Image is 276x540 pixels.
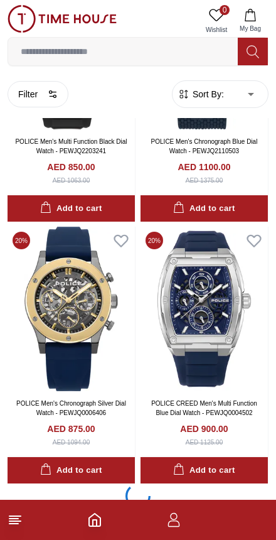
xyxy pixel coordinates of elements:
[180,423,228,435] h4: AED 900.00
[201,5,232,37] a: 0Wishlist
[87,512,102,527] a: Home
[40,202,102,216] div: Add to cart
[13,232,30,249] span: 20 %
[47,161,95,173] h4: AED 850.00
[220,5,230,15] span: 0
[232,5,268,37] button: My Bag
[47,423,95,435] h4: AED 875.00
[186,438,223,447] div: AED 1125.00
[178,88,224,100] button: Sort By:
[186,176,223,185] div: AED 1375.00
[53,176,90,185] div: AED 1063.00
[15,138,127,154] a: POLICE Men's Multi Function Black Dial Watch - PEWJQ2203241
[8,457,135,484] button: Add to cart
[8,5,117,33] img: ...
[16,400,126,416] a: POLICE Men's Chronograph Silver Dial Watch - PEWJQ0006406
[8,195,135,222] button: Add to cart
[141,227,268,391] img: POLICE CREED Men's Multi Function Blue Dial Watch - PEWJQ0004502
[146,232,163,249] span: 20 %
[178,161,230,173] h4: AED 1100.00
[141,457,268,484] button: Add to cart
[173,463,235,478] div: Add to cart
[173,202,235,216] div: Add to cart
[40,463,102,478] div: Add to cart
[235,24,266,33] span: My Bag
[8,81,68,107] button: Filter
[201,25,232,35] span: Wishlist
[151,400,257,416] a: POLICE CREED Men's Multi Function Blue Dial Watch - PEWJQ0004502
[190,88,224,100] span: Sort By:
[151,138,258,154] a: POLICE Men's Chronograph Blue Dial Watch - PEWJQ2110503
[141,195,268,222] button: Add to cart
[8,227,135,391] img: POLICE Men's Chronograph Silver Dial Watch - PEWJQ0006406
[53,438,90,447] div: AED 1094.00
